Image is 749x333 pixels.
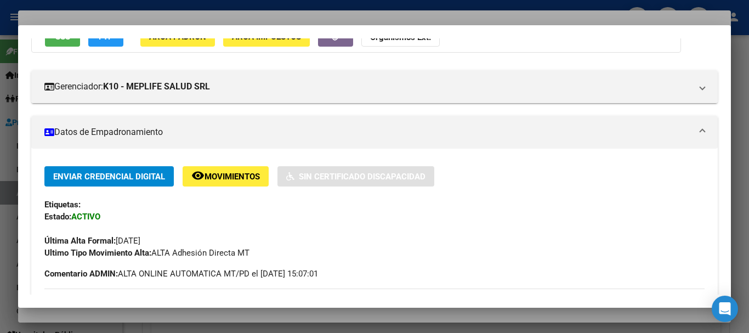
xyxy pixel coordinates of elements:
strong: ACTIVO [71,212,100,222]
button: Movimientos [183,166,269,187]
strong: K10 - MEPLIFE SALUD SRL [103,80,210,93]
span: ALTA ONLINE AUTOMATICA MT/PD el [DATE] 15:07:01 [44,268,318,280]
span: ALTA Adhesión Directa MT [44,248,249,258]
button: Organismos Ext. [361,26,440,47]
button: Enviar Credencial Digital [44,166,174,187]
span: Movimientos [205,172,260,182]
mat-expansion-panel-header: Datos de Empadronamiento [31,116,718,149]
span: Enviar Credencial Digital [53,172,165,182]
strong: Etiquetas: [44,200,81,210]
div: Open Intercom Messenger [712,296,738,322]
strong: Última Alta Formal: [44,236,116,246]
button: Sin Certificado Discapacidad [277,166,434,187]
span: Sin Certificado Discapacidad [299,172,425,182]
mat-panel-title: Gerenciador: [44,80,691,93]
strong: Comentario ADMIN: [44,269,118,279]
mat-panel-title: Datos de Empadronamiento [44,126,691,139]
span: [DATE] [44,236,140,246]
strong: Ultimo Tipo Movimiento Alta: [44,248,151,258]
mat-icon: remove_red_eye [191,169,205,182]
strong: Estado: [44,212,71,222]
mat-expansion-panel-header: Gerenciador:K10 - MEPLIFE SALUD SRL [31,70,718,103]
